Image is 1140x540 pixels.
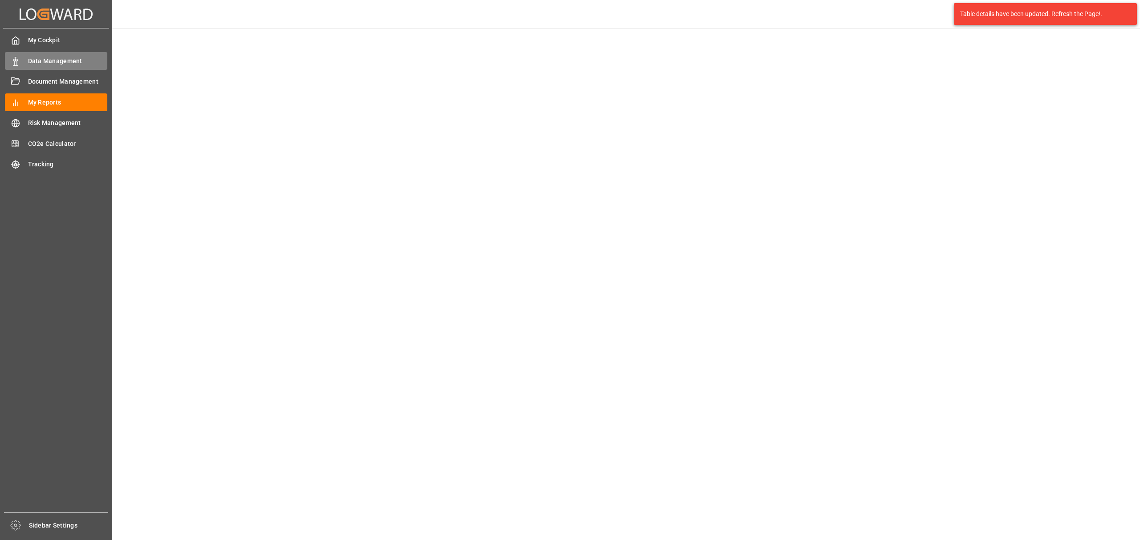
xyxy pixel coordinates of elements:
a: Risk Management [5,114,107,132]
a: My Cockpit [5,32,107,49]
a: Tracking [5,156,107,173]
span: My Reports [28,98,108,107]
span: Data Management [28,56,108,66]
span: My Cockpit [28,36,108,45]
span: Risk Management [28,118,108,128]
span: Document Management [28,77,108,86]
a: CO2e Calculator [5,135,107,152]
a: Data Management [5,52,107,69]
a: My Reports [5,93,107,111]
div: Table details have been updated. Refresh the Page!. [960,9,1124,19]
span: Sidebar Settings [29,521,109,530]
span: CO2e Calculator [28,139,108,149]
a: Document Management [5,73,107,90]
span: Tracking [28,160,108,169]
